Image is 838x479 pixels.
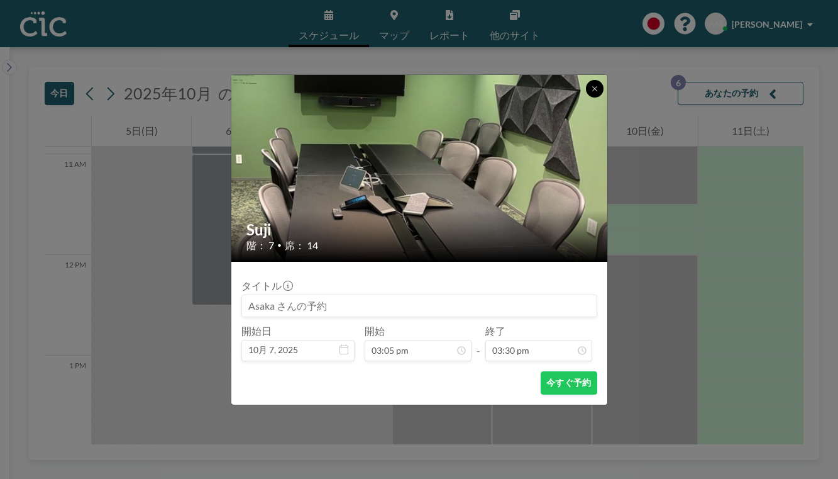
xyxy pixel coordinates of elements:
label: タイトル [241,279,292,292]
span: • [277,240,282,250]
button: 今すぐ予約 [541,371,597,395]
span: 階： 7 [246,239,274,252]
span: 席： 14 [285,239,318,252]
input: Asaka さんの予約 [242,295,597,317]
span: - [477,329,480,357]
label: 開始 [365,325,385,337]
label: 終了 [485,325,505,337]
label: 開始日 [241,325,272,337]
h2: Suji [246,220,593,239]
